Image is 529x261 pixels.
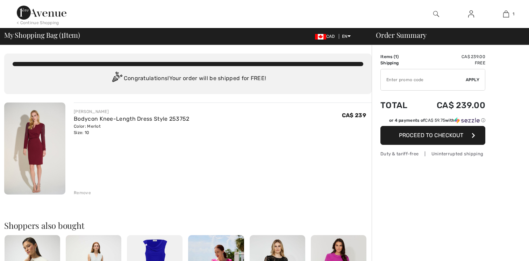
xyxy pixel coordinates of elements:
[74,115,189,122] a: Bodycon Knee-Length Dress Style 253752
[389,117,485,124] div: or 4 payments of with
[4,31,80,38] span: My Shopping Bag ( Item)
[61,30,64,39] span: 1
[468,10,474,18] img: My Info
[489,10,523,18] a: 1
[463,10,480,19] a: Sign In
[4,103,65,195] img: Bodycon Knee-Length Dress Style 253752
[433,10,439,18] img: search the website
[74,123,189,136] div: Color: Merlot Size: 10
[380,60,418,66] td: Shipping
[395,54,397,59] span: 1
[380,126,485,145] button: Proceed to Checkout
[110,72,124,86] img: Congratulation2.svg
[418,54,485,60] td: CA$ 239.00
[380,54,418,60] td: Items ( )
[380,117,485,126] div: or 4 payments ofCA$ 59.75withSezzle Click to learn more about Sezzle
[315,34,338,39] span: CAD
[381,69,466,90] input: Promo code
[342,34,351,39] span: EN
[503,10,509,18] img: My Bag
[425,118,445,123] span: CA$ 59.75
[17,20,59,26] div: < Continue Shopping
[380,150,485,157] div: Duty & tariff-free | Uninterrupted shipping
[4,221,372,230] h2: Shoppers also bought
[466,77,480,83] span: Apply
[418,93,485,117] td: CA$ 239.00
[13,72,363,86] div: Congratulations! Your order will be shipped for FREE!
[342,112,366,119] span: CA$ 239
[74,190,91,196] div: Remove
[418,60,485,66] td: Free
[17,6,66,20] img: 1ère Avenue
[380,93,418,117] td: Total
[74,108,189,115] div: [PERSON_NAME]
[513,11,514,17] span: 1
[315,34,326,40] img: Canadian Dollar
[455,117,480,124] img: Sezzle
[399,132,463,139] span: Proceed to Checkout
[367,31,525,38] div: Order Summary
